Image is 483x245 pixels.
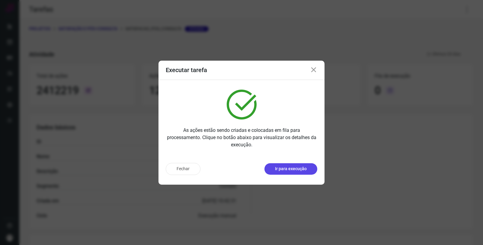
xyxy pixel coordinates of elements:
[166,163,200,175] button: Fechar
[166,66,207,74] h3: Executar tarefa
[275,166,307,172] p: Ir para execução
[264,163,317,175] button: Ir para execução
[166,127,317,148] p: As ações estão sendo criadas e colocadas em fila para processamento. Clique no botão abaixo para ...
[227,90,257,119] img: verified.svg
